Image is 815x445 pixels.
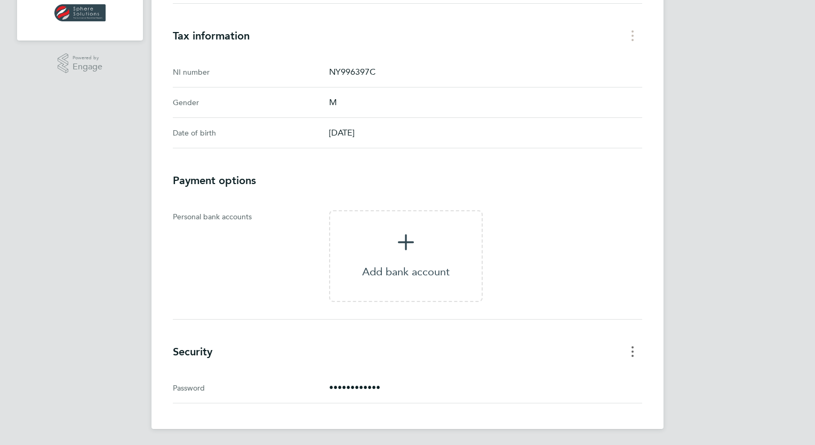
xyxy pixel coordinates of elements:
h3: Security [173,345,642,358]
a: Go to home page [30,4,130,21]
p: Add bank account [330,265,482,278]
h3: Payment options [173,174,642,187]
div: NI number [173,66,329,78]
p: [DATE] [329,126,642,139]
a: Powered byEngage [58,53,103,74]
div: Personal bank accounts [173,210,329,311]
a: 'Add bank account' [329,210,483,302]
p: NY996397C [329,66,642,78]
img: spheresolutions-logo-retina.png [54,4,106,21]
span: Powered by [73,53,102,62]
div: Gender [173,96,329,109]
span: Engage [73,62,102,71]
div: Password [173,382,329,394]
div: Date of birth [173,126,329,139]
h3: Tax information [173,29,642,42]
button: Tax information menu [623,27,642,44]
p: •••••••••••• [329,382,642,394]
p: M [329,96,642,109]
button: Security menu [623,343,642,360]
